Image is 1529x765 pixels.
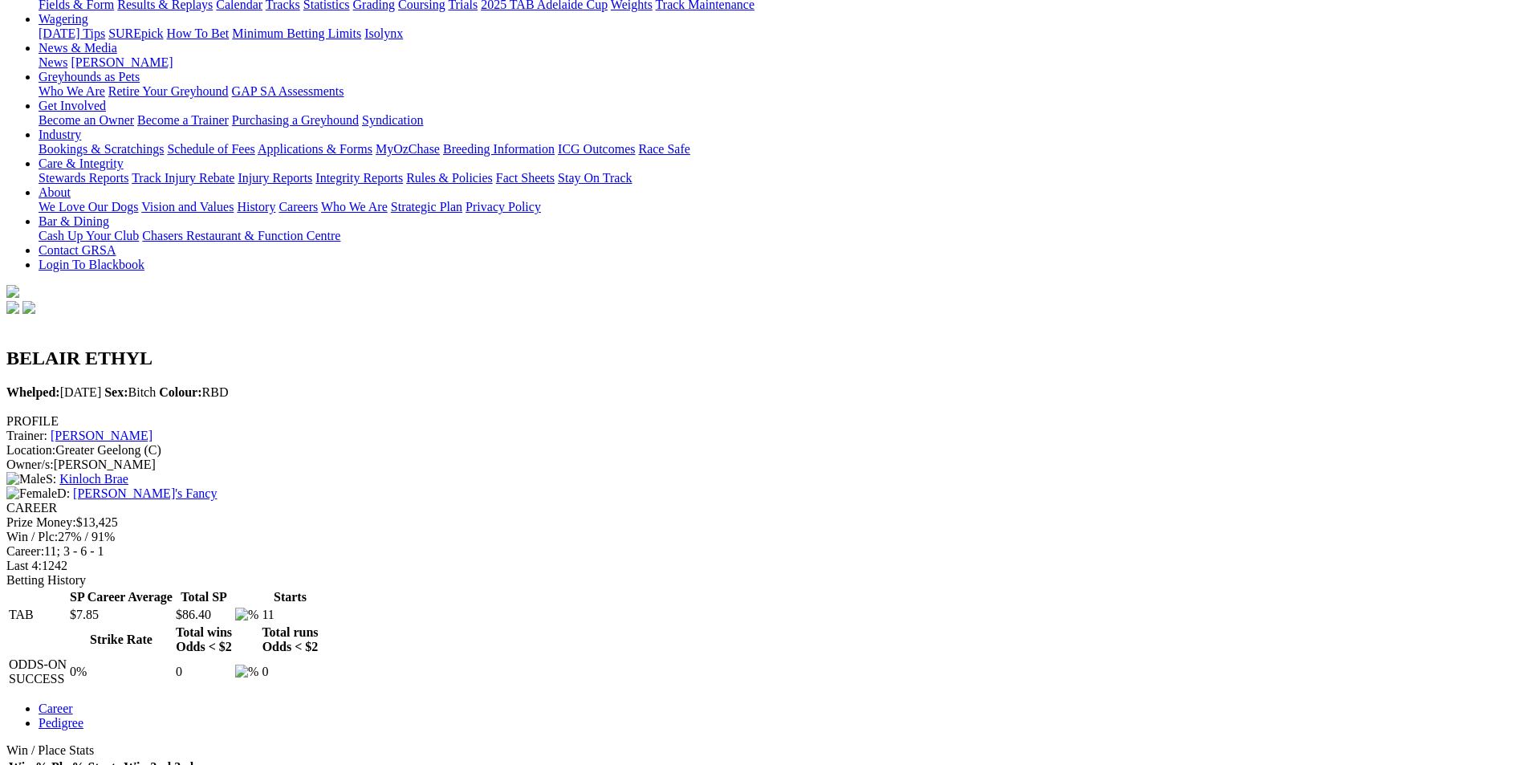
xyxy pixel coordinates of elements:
[39,214,109,228] a: Bar & Dining
[258,142,372,156] a: Applications & Forms
[141,200,234,214] a: Vision and Values
[39,84,1523,99] div: Greyhounds as Pets
[6,285,19,298] img: logo-grsa-white.png
[39,258,144,271] a: Login To Blackbook
[261,657,319,687] td: 0
[6,458,54,471] span: Owner/s:
[39,200,1523,214] div: About
[39,716,83,730] a: Pedigree
[39,229,1523,243] div: Bar & Dining
[39,41,117,55] a: News & Media
[39,26,105,40] a: [DATE] Tips
[39,55,67,69] a: News
[8,607,67,623] td: TAB
[261,589,319,605] th: Starts
[73,486,217,500] a: [PERSON_NAME]'s Fancy
[6,486,70,500] span: D:
[142,229,340,242] a: Chasers Restaurant & Function Centre
[175,625,233,655] th: Total wins Odds < $2
[132,171,234,185] a: Track Injury Rebate
[39,12,88,26] a: Wagering
[69,625,173,655] th: Strike Rate
[6,385,60,399] b: Whelped:
[6,544,1523,559] div: 11; 3 - 6 - 1
[6,544,44,558] span: Career:
[39,142,1523,157] div: Industry
[39,26,1523,41] div: Wagering
[232,26,361,40] a: Minimum Betting Limits
[39,99,106,112] a: Get Involved
[39,70,140,83] a: Greyhounds as Pets
[6,458,1523,472] div: [PERSON_NAME]
[6,443,55,457] span: Location:
[6,486,57,501] img: Female
[159,385,228,399] span: RBD
[638,142,689,156] a: Race Safe
[235,665,258,679] img: %
[59,472,128,486] a: Kinloch Brae
[6,385,101,399] span: [DATE]
[39,185,71,199] a: About
[315,171,403,185] a: Integrity Reports
[6,559,42,572] span: Last 4:
[362,113,423,127] a: Syndication
[391,200,462,214] a: Strategic Plan
[6,301,19,314] img: facebook.svg
[6,472,56,486] span: S:
[238,171,312,185] a: Injury Reports
[69,607,173,623] td: $7.85
[175,589,233,605] th: Total SP
[364,26,403,40] a: Isolynx
[51,429,152,442] a: [PERSON_NAME]
[6,443,1523,458] div: Greater Geelong (C)
[39,55,1523,70] div: News & Media
[175,607,233,623] td: $86.40
[232,84,344,98] a: GAP SA Assessments
[6,515,76,529] span: Prize Money:
[71,55,173,69] a: [PERSON_NAME]
[108,26,163,40] a: SUREpick
[8,657,67,687] td: ODDS-ON SUCCESS
[6,472,46,486] img: Male
[232,113,359,127] a: Purchasing a Greyhound
[261,607,319,623] td: 11
[279,200,318,214] a: Careers
[321,200,388,214] a: Who We Are
[39,171,128,185] a: Stewards Reports
[159,385,201,399] b: Colour:
[558,142,635,156] a: ICG Outcomes
[69,657,173,687] td: 0%
[39,84,105,98] a: Who We Are
[22,301,35,314] img: twitter.svg
[39,243,116,257] a: Contact GRSA
[39,113,1523,128] div: Get Involved
[6,429,47,442] span: Trainer:
[6,348,1523,369] h2: BELAIR ETHYL
[69,589,173,605] th: SP Career Average
[39,157,124,170] a: Care & Integrity
[104,385,128,399] b: Sex:
[175,657,233,687] td: 0
[6,414,1523,429] div: PROFILE
[39,229,139,242] a: Cash Up Your Club
[406,171,493,185] a: Rules & Policies
[6,515,1523,530] div: $13,425
[558,171,632,185] a: Stay On Track
[104,385,156,399] span: Bitch
[39,200,138,214] a: We Love Our Dogs
[39,128,81,141] a: Industry
[39,702,73,715] a: Career
[237,200,275,214] a: History
[167,26,230,40] a: How To Bet
[39,113,134,127] a: Become an Owner
[235,608,258,622] img: %
[137,113,229,127] a: Become a Trainer
[6,573,1523,588] div: Betting History
[6,559,1523,573] div: 1242
[466,200,541,214] a: Privacy Policy
[6,530,1523,544] div: 27% / 91%
[496,171,555,185] a: Fact Sheets
[261,625,319,655] th: Total runs Odds < $2
[39,171,1523,185] div: Care & Integrity
[6,501,1523,515] div: CAREER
